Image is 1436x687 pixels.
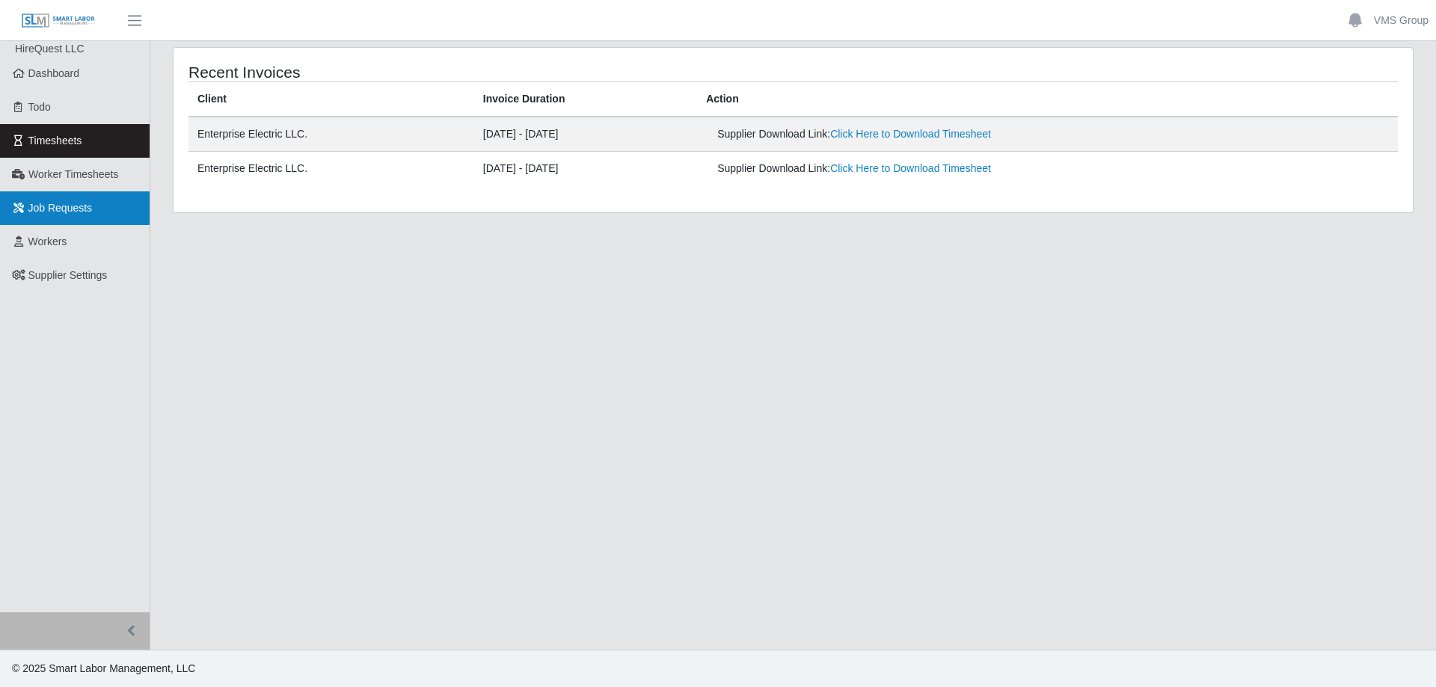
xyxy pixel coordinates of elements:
[28,235,67,247] span: Workers
[12,662,195,674] span: © 2025 Smart Labor Management, LLC
[188,117,474,152] td: Enterprise Electric LLC.
[717,161,1150,176] div: Supplier Download Link:
[28,202,93,214] span: Job Requests
[28,67,80,79] span: Dashboard
[474,82,697,117] th: Invoice Duration
[697,82,1398,117] th: Action
[830,162,991,174] a: Click Here to Download Timesheet
[188,82,474,117] th: Client
[188,152,474,186] td: Enterprise Electric LLC.
[28,101,51,113] span: Todo
[1374,13,1429,28] a: VMS Group
[188,63,679,81] h4: Recent Invoices
[28,269,108,281] span: Supplier Settings
[28,168,118,180] span: Worker Timesheets
[28,135,82,147] span: Timesheets
[830,128,991,140] a: Click Here to Download Timesheet
[474,152,697,186] td: [DATE] - [DATE]
[21,13,96,29] img: SLM Logo
[717,126,1150,142] div: Supplier Download Link:
[15,43,85,55] span: HireQuest LLC
[474,117,697,152] td: [DATE] - [DATE]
